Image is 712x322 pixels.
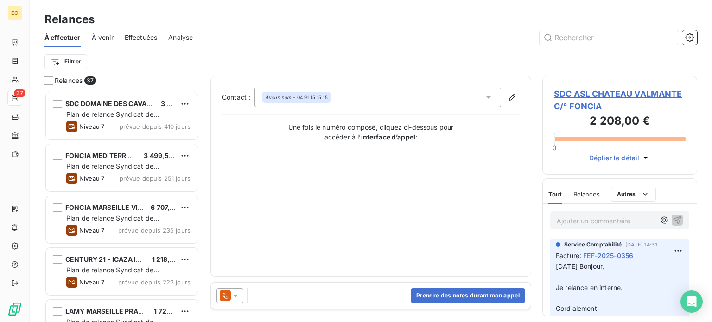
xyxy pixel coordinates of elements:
[154,307,188,315] span: 1 728,00 €
[573,190,600,198] span: Relances
[548,190,562,198] span: Tout
[411,288,525,303] button: Prendre des notes durant mon appel
[84,76,96,85] span: 37
[168,33,193,42] span: Analyse
[611,187,656,202] button: Autres
[65,307,192,315] span: LAMY MARSEILLE PRADO VELODROME
[65,100,273,107] span: SDC DOMAINE DES CAVALIERS C/° NEXITY [GEOGRAPHIC_DATA]
[564,240,622,249] span: Service Comptabilité
[152,255,185,263] span: 1 218,00 €
[554,88,686,113] span: SDC ASL CHATEAU VALMANTE C/° FONCIA
[66,266,159,283] span: Plan de relance Syndicat de copropriété
[583,251,633,260] span: FEF-2025-0356
[55,76,83,85] span: Relances
[79,175,104,182] span: Niveau 7
[556,262,604,270] span: [DATE] Bonjour,
[118,278,191,286] span: prévue depuis 223 jours
[65,203,171,211] span: FONCIA MARSEILLE VIEUX PORT
[125,33,158,42] span: Effectuées
[79,227,104,234] span: Niveau 7
[151,203,184,211] span: 6 707,50 €
[589,153,640,163] span: Déplier le détail
[44,91,199,322] div: grid
[540,30,679,45] input: Rechercher
[92,33,114,42] span: À venir
[361,133,416,141] strong: interface d’appel
[79,278,104,286] span: Niveau 7
[222,93,254,102] label: Contact :
[553,144,556,152] span: 0
[79,123,104,130] span: Niveau 7
[556,304,599,312] span: Cordialement,
[118,227,191,234] span: prévue depuis 235 jours
[120,123,191,130] span: prévue depuis 410 jours
[556,251,581,260] span: Facture :
[680,290,703,313] div: Open Intercom Messenger
[265,94,328,101] div: - 04 91 15 15 15
[161,100,197,107] span: 3 456,00 €
[66,162,159,179] span: Plan de relance Syndicat de copropriété
[44,33,81,42] span: À effectuer
[586,152,654,163] button: Déplier le détail
[278,122,464,142] p: Une fois le numéro composé, cliquez ci-dessous pour accéder à l’ :
[7,302,22,316] img: Logo LeanPay
[556,284,623,291] span: Je relance en interne.
[65,152,145,159] span: FONCIA MEDITERRANEE
[554,113,686,131] h3: 2 208,00 €
[44,54,87,69] button: Filtrer
[44,11,95,28] h3: Relances
[66,110,159,127] span: Plan de relance Syndicat de copropriété
[265,94,291,101] em: Aucun nom
[66,214,159,231] span: Plan de relance Syndicat de copropriété
[65,255,173,263] span: CENTURY 21 - ICAZA IMMOBILIER
[14,89,25,97] span: 37
[120,175,191,182] span: prévue depuis 251 jours
[625,242,657,247] span: [DATE] 14:31
[7,6,22,20] div: EC
[144,152,179,159] span: 3 499,50 €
